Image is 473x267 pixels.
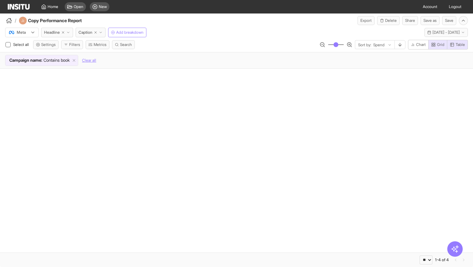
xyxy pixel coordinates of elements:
[435,257,449,263] div: 1-4 of 4
[416,42,426,47] span: Chart
[61,57,70,64] span: book
[112,40,135,49] button: Search
[377,16,400,25] button: Delete
[61,40,83,49] button: Filters
[408,40,429,49] button: Chart
[74,4,83,9] span: Open
[9,57,42,64] span: Campaign name :
[86,40,109,49] button: Metrics
[15,17,16,24] span: /
[428,40,447,49] button: Grid
[108,28,146,37] button: Add breakdown
[43,57,60,64] span: Contains
[76,28,106,37] button: Caption
[48,4,58,9] span: Home
[33,40,59,49] button: Settings
[437,42,444,47] span: Grid
[13,42,30,47] span: Select all
[447,40,468,49] button: Table
[456,42,465,47] span: Table
[19,17,99,24] div: Copy Performance Report
[424,28,468,37] button: [DATE] - [DATE]
[5,17,16,24] button: /
[82,55,96,66] button: Clear all
[442,16,456,25] button: Save
[99,4,107,9] span: New
[432,30,460,35] span: [DATE] - [DATE]
[402,16,418,25] button: Share
[116,30,144,35] span: Add breakdown
[44,30,60,35] span: Headline
[357,16,375,25] button: Export
[358,42,371,48] span: Sort by:
[41,42,56,47] span: Settings
[421,16,440,25] button: Save as
[28,17,99,24] h4: Copy Performance Report
[5,55,78,66] div: Campaign name:Containsbook
[79,30,92,35] span: Caption
[41,28,73,37] button: Headline
[8,4,30,10] img: Logo
[120,42,132,47] span: Search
